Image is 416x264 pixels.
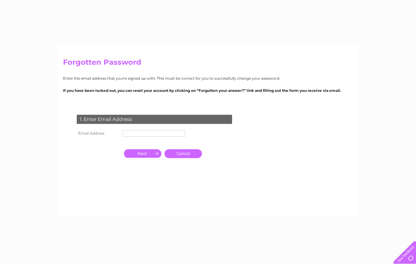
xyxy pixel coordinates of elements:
[164,149,202,158] a: Cancel
[63,88,353,93] p: If you have been locked out, you can reset your account by clicking on “Forgotten your answer?” l...
[75,128,121,138] th: Email Address
[63,75,353,81] p: Enter the email address that you're signed up with. This must be correct for you to successfully ...
[77,115,232,124] div: 1. Enter Email Address
[63,58,353,70] h2: Forgotten Password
